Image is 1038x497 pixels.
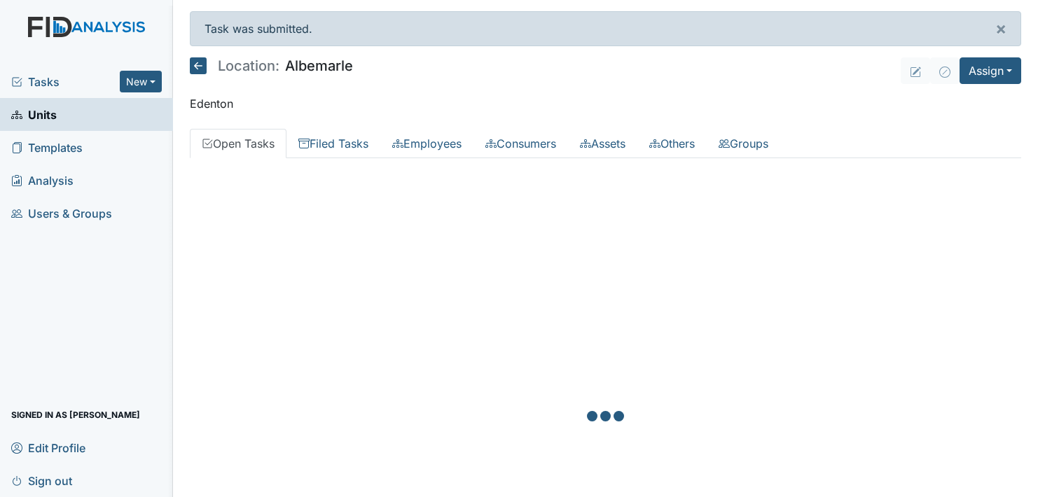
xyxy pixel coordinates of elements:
[120,71,162,92] button: New
[473,129,568,158] a: Consumers
[960,57,1021,84] button: Assign
[11,104,57,125] span: Units
[995,18,1006,38] span: ×
[568,129,637,158] a: Assets
[190,57,353,74] h5: Albemarle
[218,59,279,73] span: Location:
[11,437,85,458] span: Edit Profile
[190,129,286,158] a: Open Tasks
[11,202,112,224] span: Users & Groups
[286,129,380,158] a: Filed Tasks
[11,136,83,158] span: Templates
[11,404,140,426] span: Signed in as [PERSON_NAME]
[637,129,707,158] a: Others
[707,129,780,158] a: Groups
[190,11,1021,46] div: Task was submitted.
[11,470,72,491] span: Sign out
[11,73,120,90] a: Tasks
[380,129,473,158] a: Employees
[11,169,74,191] span: Analysis
[190,95,1021,112] p: Edenton
[981,12,1020,45] button: ×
